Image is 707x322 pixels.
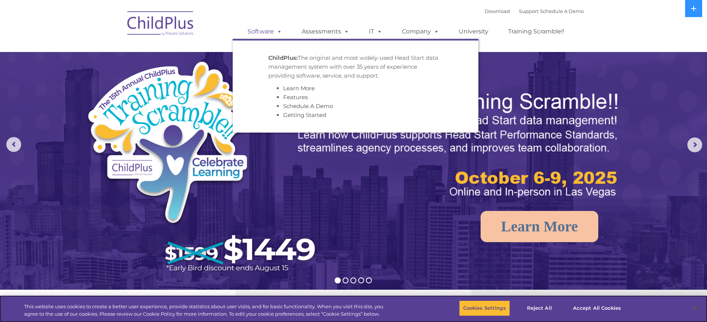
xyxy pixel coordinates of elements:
[451,24,496,39] a: University
[516,300,563,316] button: Reject All
[103,79,135,85] span: Phone number
[294,24,357,39] a: Assessments
[361,24,390,39] a: IT
[540,8,584,14] a: Schedule A Demo
[485,8,510,14] a: Download
[459,300,510,316] button: Cookies Settings
[283,103,333,110] a: Schedule A Demo
[124,6,198,43] img: ChildPlus by Procare Solutions
[24,303,389,318] div: This website uses cookies to create a better user experience, provide statistics about user visit...
[395,24,446,39] a: Company
[103,49,126,55] span: Last name
[240,24,289,39] a: Software
[569,300,625,316] button: Accept All Cookies
[283,85,315,92] a: Learn More
[501,24,572,39] a: Training Scramble!!
[268,53,443,80] p: The original and most widely-used Head Start data management system with over 35 years of experie...
[485,8,584,14] font: |
[519,8,539,14] a: Support
[283,111,326,118] a: Getting Started
[687,300,703,316] button: Close
[283,94,308,101] a: Features
[481,211,598,242] a: Learn More
[268,54,298,61] strong: ChildPlus:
